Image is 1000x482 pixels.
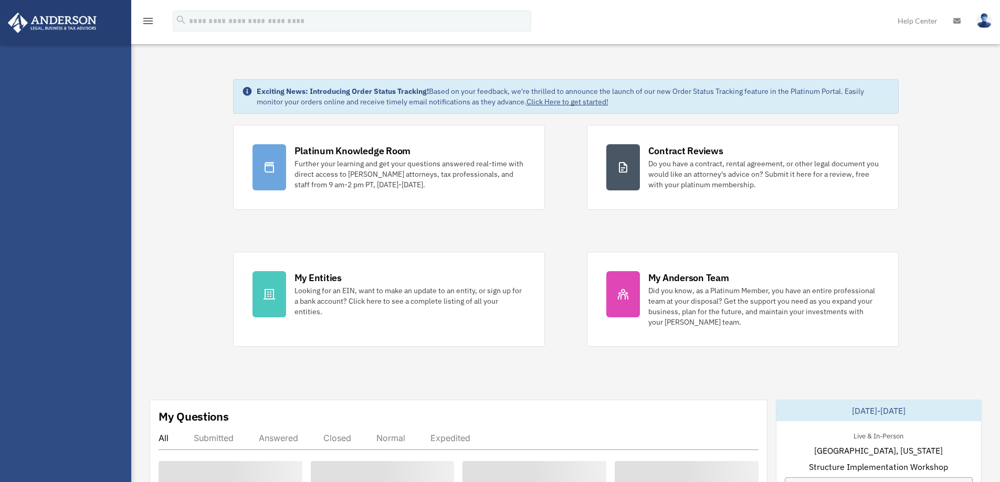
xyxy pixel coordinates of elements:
[814,444,943,457] span: [GEOGRAPHIC_DATA], [US_STATE]
[159,409,229,424] div: My Questions
[587,125,899,210] a: Contract Reviews Do you have a contract, rental agreement, or other legal document you would like...
[142,15,154,27] i: menu
[257,87,429,96] strong: Exciting News: Introducing Order Status Tracking!
[257,86,890,107] div: Based on your feedback, we're thrilled to announce the launch of our new Order Status Tracking fe...
[159,433,169,443] div: All
[648,158,879,190] div: Do you have a contract, rental agreement, or other legal document you would like an attorney's ad...
[648,144,723,157] div: Contract Reviews
[648,285,879,327] div: Did you know, as a Platinum Member, you have an entire professional team at your disposal? Get th...
[376,433,405,443] div: Normal
[976,13,992,28] img: User Pic
[294,144,411,157] div: Platinum Knowledge Room
[587,252,899,347] a: My Anderson Team Did you know, as a Platinum Member, you have an entire professional team at your...
[648,271,729,284] div: My Anderson Team
[527,97,608,106] a: Click Here to get started!
[233,252,545,347] a: My Entities Looking for an EIN, want to make an update to an entity, or sign up for a bank accoun...
[194,433,234,443] div: Submitted
[233,125,545,210] a: Platinum Knowledge Room Further your learning and get your questions answered real-time with dire...
[294,158,525,190] div: Further your learning and get your questions answered real-time with direct access to [PERSON_NAM...
[809,460,948,473] span: Structure Implementation Workshop
[323,433,351,443] div: Closed
[259,433,298,443] div: Answered
[142,18,154,27] a: menu
[294,285,525,317] div: Looking for an EIN, want to make an update to an entity, or sign up for a bank account? Click her...
[776,400,981,421] div: [DATE]-[DATE]
[430,433,470,443] div: Expedited
[845,430,912,441] div: Live & In-Person
[5,13,100,33] img: Anderson Advisors Platinum Portal
[175,14,187,26] i: search
[294,271,342,284] div: My Entities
